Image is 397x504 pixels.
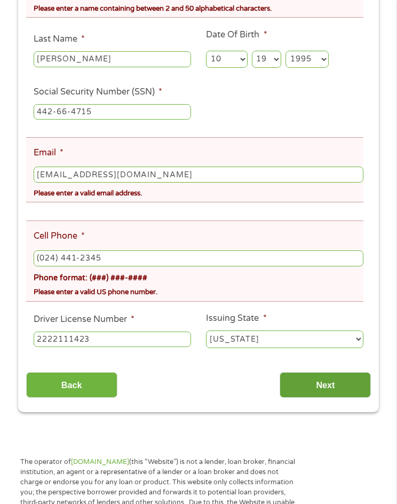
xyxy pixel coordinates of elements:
[206,313,266,324] label: Issuing State
[26,372,117,398] input: Back
[34,268,363,283] div: Phone format: (###) ###-####
[34,51,191,67] input: Smith
[34,147,63,159] label: Email
[34,167,363,183] input: john@gmail.com
[34,314,134,325] label: Driver License Number
[34,231,85,242] label: Cell Phone
[71,458,129,466] a: [DOMAIN_NAME]
[34,250,363,266] input: (541) 754-3010
[34,34,85,45] label: Last Name
[34,185,363,199] div: Please enter a valid email address.
[34,104,191,120] input: 078-05-1120
[280,372,371,398] input: Next
[34,86,162,98] label: Social Security Number (SSN)
[206,29,267,41] label: Date Of Birth
[34,283,363,298] div: Please enter a valid US phone number.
